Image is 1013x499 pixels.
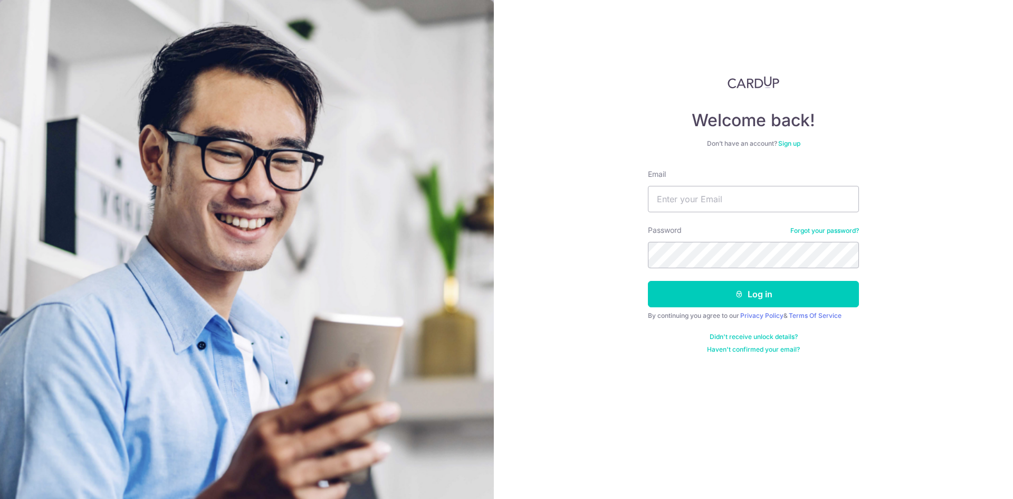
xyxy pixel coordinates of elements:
a: Forgot your password? [790,227,859,235]
a: Sign up [778,139,800,147]
label: Email [648,169,666,180]
div: By continuing you agree to our & [648,312,859,320]
input: Enter your Email [648,186,859,212]
button: Log in [648,281,859,307]
a: Didn't receive unlock details? [710,333,798,341]
a: Privacy Policy [740,312,783,319]
h4: Welcome back! [648,110,859,131]
a: Haven't confirmed your email? [707,345,800,354]
label: Password [648,225,682,236]
div: Don’t have an account? [648,139,859,148]
a: Terms Of Service [789,312,842,319]
img: CardUp Logo [728,76,779,89]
